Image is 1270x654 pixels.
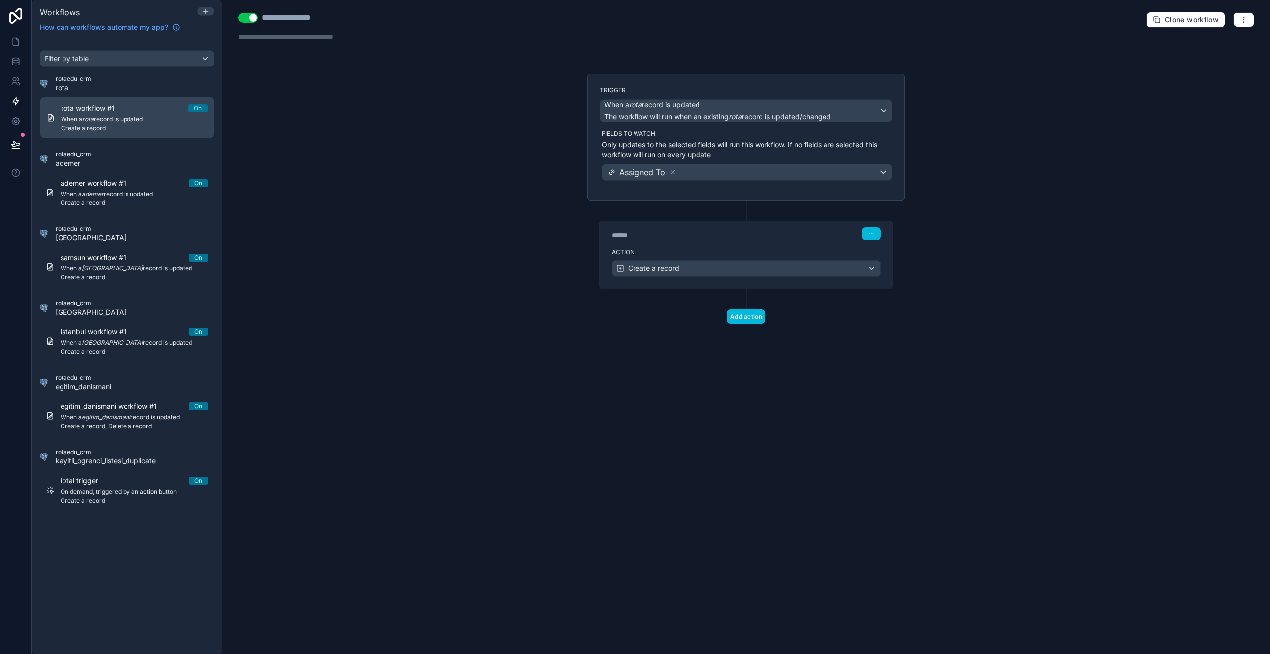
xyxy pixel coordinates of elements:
a: How can workflows automate my app? [36,22,184,32]
button: Clone workflow [1146,12,1225,28]
button: Create a record [612,260,881,277]
label: Trigger [600,86,892,94]
span: The workflow will run when an existing record is updated/changed [604,112,831,121]
span: Workflows [40,7,80,17]
span: How can workflows automate my app? [40,22,168,32]
span: Clone workflow [1165,15,1219,24]
em: rota [629,100,642,109]
label: Fields to watch [602,130,892,138]
em: rota [729,112,742,121]
p: Only updates to the selected fields will run this workflow. If no fields are selected this workfl... [602,140,892,160]
button: When arotarecord is updatedThe workflow will run when an existingrotarecord is updated/changed [600,99,892,122]
button: Add action [727,309,765,324]
button: Assigned To [602,164,892,181]
span: When a record is updated [604,100,700,110]
label: Action [612,248,881,256]
span: Assigned To [619,166,665,178]
span: Create a record [628,263,679,273]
